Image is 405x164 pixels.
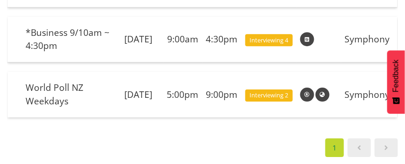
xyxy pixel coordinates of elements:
[22,17,114,63] td: *Business 9/10am ~ 4:30pm
[341,72,398,117] td: Symphony
[387,50,405,114] button: Feedback - Show survey
[250,36,288,45] span: Interviewing 4
[341,17,398,63] td: Symphony
[392,60,400,92] span: Feedback
[114,72,163,117] td: [DATE]
[202,72,242,117] td: 9:00pm
[250,91,288,100] span: Interviewing 2
[163,72,202,117] td: 5:00pm
[22,72,114,117] td: World Poll NZ Weekdays
[202,17,242,63] td: 4:30pm
[163,17,202,63] td: 9:00am
[114,17,163,63] td: [DATE]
